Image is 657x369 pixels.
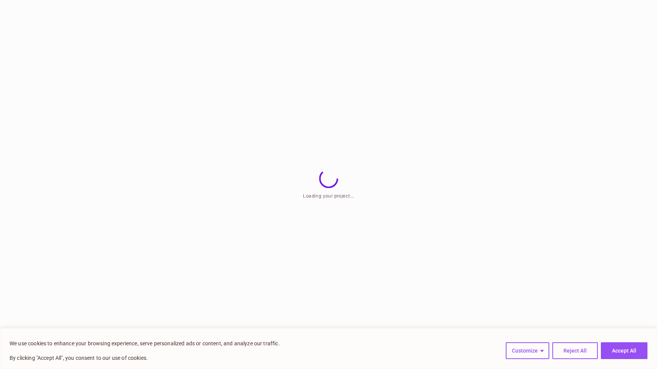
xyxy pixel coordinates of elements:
button: Reject All [552,342,598,359]
p: We use cookies to enhance your browsing experience, serve personalized ads or content, and analyz... [10,339,280,348]
button: Customize [506,342,549,359]
button: Accept All [601,342,647,359]
span: Loading your project... [303,193,354,199]
p: By clicking "Accept All", you consent to our use of cookies. [10,353,280,363]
